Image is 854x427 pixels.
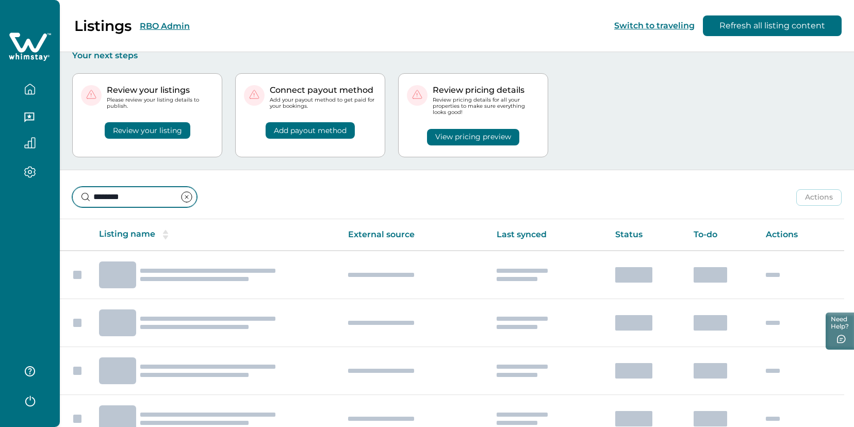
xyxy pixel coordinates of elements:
th: Last synced [488,219,607,251]
button: Switch to traveling [614,21,695,30]
th: External source [340,219,488,251]
th: Actions [758,219,844,251]
button: Review your listing [105,122,190,139]
button: Add payout method [266,122,355,139]
button: Actions [796,189,842,206]
th: Status [607,219,685,251]
p: Review pricing details for all your properties to make sure everything looks good! [433,97,539,116]
p: Add your payout method to get paid for your bookings. [270,97,376,109]
th: Listing name [91,219,340,251]
p: Listings [74,17,132,35]
button: Refresh all listing content [703,15,842,36]
button: RBO Admin [140,21,190,31]
button: View pricing preview [427,129,519,145]
p: Review pricing details [433,85,539,95]
p: Review your listings [107,85,213,95]
p: Your next steps [72,51,842,61]
p: Please review your listing details to publish. [107,97,213,109]
th: To-do [685,219,757,251]
button: clear input [176,187,197,207]
p: Connect payout method [270,85,376,95]
button: sorting [155,229,176,240]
